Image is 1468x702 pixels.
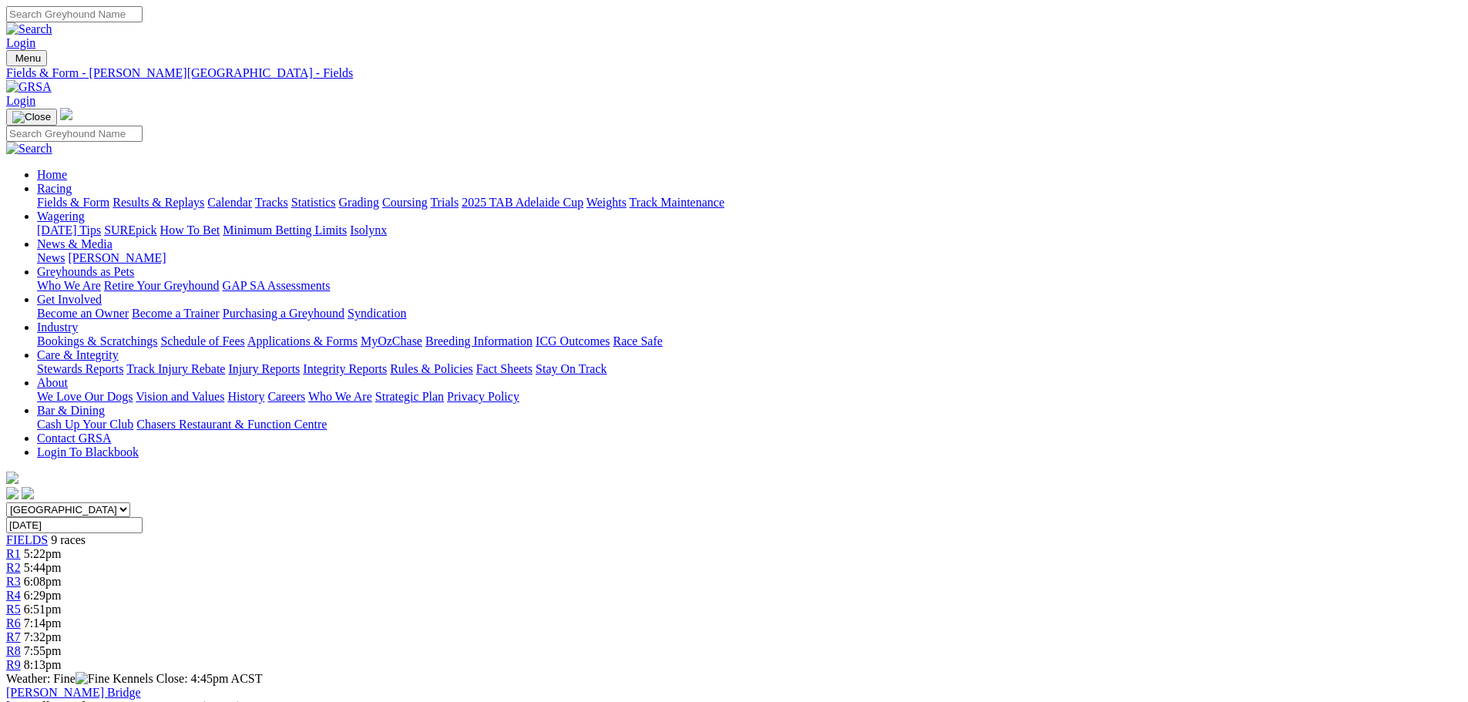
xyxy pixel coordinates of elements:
[126,362,225,375] a: Track Injury Rebate
[308,390,372,403] a: Who We Are
[6,487,18,499] img: facebook.svg
[37,334,157,348] a: Bookings & Scratchings
[430,196,459,209] a: Trials
[37,418,133,431] a: Cash Up Your Club
[303,362,387,375] a: Integrity Reports
[37,334,1462,348] div: Industry
[6,616,21,630] a: R6
[586,196,627,209] a: Weights
[24,575,62,588] span: 6:08pm
[37,362,123,375] a: Stewards Reports
[227,390,264,403] a: History
[6,561,21,574] a: R2
[37,196,109,209] a: Fields & Form
[37,418,1462,432] div: Bar & Dining
[68,251,166,264] a: [PERSON_NAME]
[37,390,133,403] a: We Love Our Dogs
[37,251,65,264] a: News
[6,126,143,142] input: Search
[6,589,21,602] a: R4
[24,547,62,560] span: 5:22pm
[160,223,220,237] a: How To Bet
[6,658,21,671] a: R9
[6,575,21,588] span: R3
[630,196,724,209] a: Track Maintenance
[24,658,62,671] span: 8:13pm
[447,390,519,403] a: Privacy Policy
[6,547,21,560] a: R1
[76,672,109,686] img: Fine
[267,390,305,403] a: Careers
[104,279,220,292] a: Retire Your Greyhound
[6,472,18,484] img: logo-grsa-white.png
[37,251,1462,265] div: News & Media
[60,108,72,120] img: logo-grsa-white.png
[37,265,134,278] a: Greyhounds as Pets
[37,210,85,223] a: Wagering
[536,334,610,348] a: ICG Outcomes
[6,109,57,126] button: Toggle navigation
[350,223,387,237] a: Isolynx
[375,390,444,403] a: Strategic Plan
[24,603,62,616] span: 6:51pm
[536,362,606,375] a: Stay On Track
[6,644,21,657] a: R8
[132,307,220,320] a: Become a Trainer
[425,334,532,348] a: Breeding Information
[22,487,34,499] img: twitter.svg
[476,362,532,375] a: Fact Sheets
[6,22,52,36] img: Search
[348,307,406,320] a: Syndication
[462,196,583,209] a: 2025 TAB Adelaide Cup
[6,94,35,107] a: Login
[37,432,111,445] a: Contact GRSA
[6,6,143,22] input: Search
[228,362,300,375] a: Injury Reports
[6,517,143,533] input: Select date
[37,348,119,361] a: Care & Integrity
[37,279,101,292] a: Who We Are
[15,52,41,64] span: Menu
[6,66,1462,80] a: Fields & Form - [PERSON_NAME][GEOGRAPHIC_DATA] - Fields
[24,561,62,574] span: 5:44pm
[37,321,78,334] a: Industry
[136,390,224,403] a: Vision and Values
[223,223,347,237] a: Minimum Betting Limits
[37,168,67,181] a: Home
[37,182,72,195] a: Racing
[361,334,422,348] a: MyOzChase
[223,279,331,292] a: GAP SA Assessments
[37,307,1462,321] div: Get Involved
[223,307,344,320] a: Purchasing a Greyhound
[6,672,113,685] span: Weather: Fine
[37,376,68,389] a: About
[37,445,139,458] a: Login To Blackbook
[207,196,252,209] a: Calendar
[291,196,336,209] a: Statistics
[6,36,35,49] a: Login
[37,307,129,320] a: Become an Owner
[12,111,51,123] img: Close
[51,533,86,546] span: 9 races
[37,293,102,306] a: Get Involved
[37,362,1462,376] div: Care & Integrity
[37,196,1462,210] div: Racing
[6,603,21,616] span: R5
[255,196,288,209] a: Tracks
[339,196,379,209] a: Grading
[613,334,662,348] a: Race Safe
[24,630,62,643] span: 7:32pm
[6,533,48,546] a: FIELDS
[24,644,62,657] span: 7:55pm
[37,223,101,237] a: [DATE] Tips
[247,334,358,348] a: Applications & Forms
[104,223,156,237] a: SUREpick
[6,686,141,699] a: [PERSON_NAME] Bridge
